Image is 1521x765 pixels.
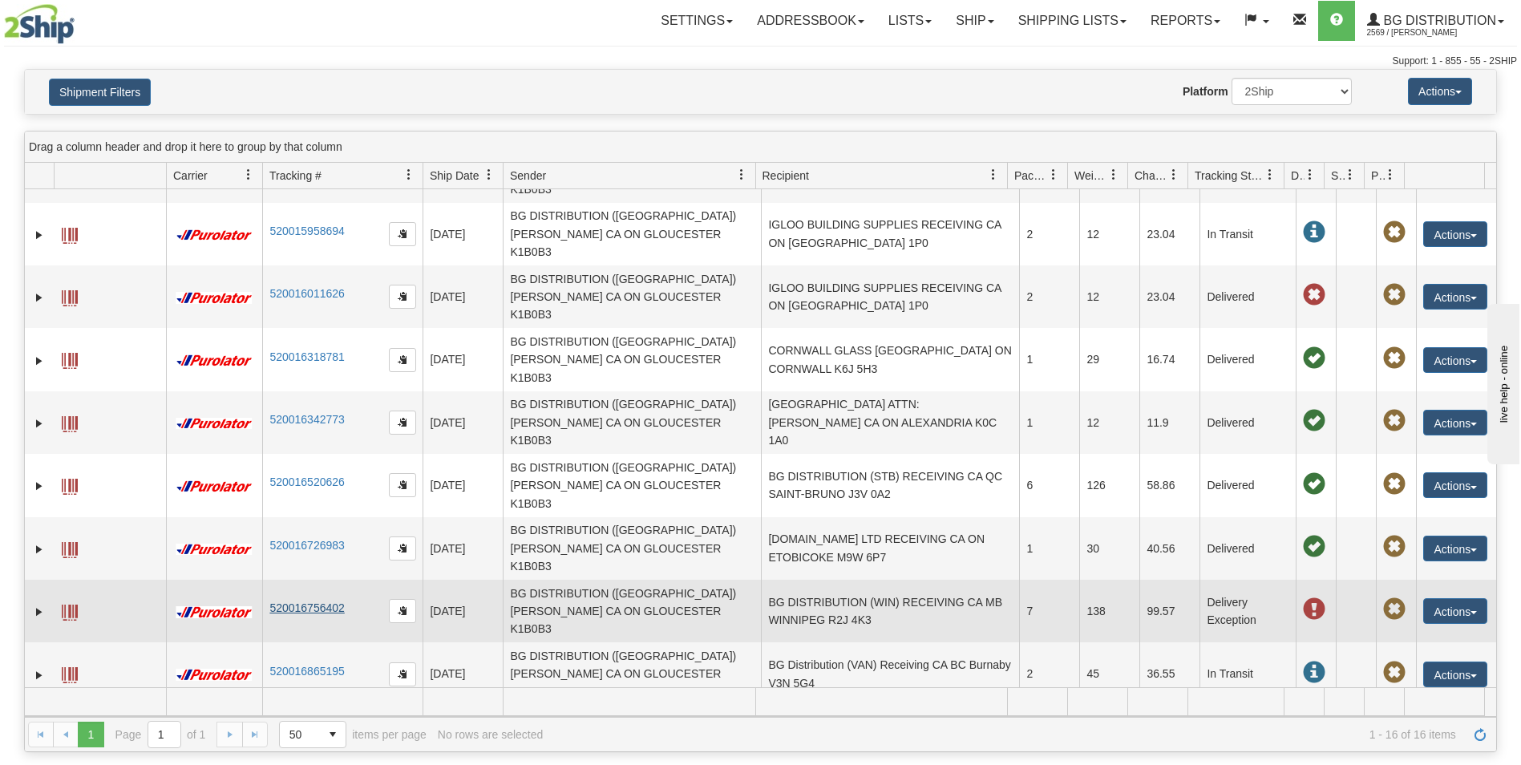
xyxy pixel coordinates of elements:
[503,580,761,642] td: BG DISTRIBUTION ([GEOGRAPHIC_DATA]) [PERSON_NAME] CA ON GLOUCESTER K1B0B3
[1291,168,1305,184] span: Delivery Status
[389,285,416,309] button: Copy to clipboard
[1256,161,1284,188] a: Tracking Status filter column settings
[173,292,255,304] img: 11 - Purolator
[269,539,344,552] a: 520016726983
[389,222,416,246] button: Copy to clipboard
[1019,328,1079,391] td: 1
[1303,410,1325,432] span: On time
[1019,265,1079,328] td: 2
[761,391,1019,454] td: [GEOGRAPHIC_DATA] ATTN: [PERSON_NAME] CA ON ALEXANDRIA K0C 1A0
[761,580,1019,642] td: BG DISTRIBUTION (WIN) RECEIVING CA MB WINNIPEG R2J 4K3
[503,328,761,391] td: BG DISTRIBUTION ([GEOGRAPHIC_DATA]) [PERSON_NAME] CA ON GLOUCESTER K1B0B3
[503,454,761,516] td: BG DISTRIBUTION ([GEOGRAPHIC_DATA]) [PERSON_NAME] CA ON GLOUCESTER K1B0B3
[728,161,755,188] a: Sender filter column settings
[1355,1,1516,41] a: BG Distribution 2569 / [PERSON_NAME]
[1383,536,1406,558] span: Pickup Not Assigned
[503,203,761,265] td: BG DISTRIBUTION ([GEOGRAPHIC_DATA]) [PERSON_NAME] CA ON GLOUCESTER K1B0B3
[745,1,876,41] a: Addressbook
[1423,472,1487,498] button: Actions
[1183,83,1228,99] label: Platform
[1006,1,1139,41] a: Shipping lists
[1383,347,1406,370] span: Pickup Not Assigned
[1423,347,1487,373] button: Actions
[1195,168,1264,184] span: Tracking Status
[31,478,47,494] a: Expand
[389,662,416,686] button: Copy to clipboard
[423,517,503,580] td: [DATE]
[1079,642,1139,705] td: 45
[1199,580,1296,642] td: Delivery Exception
[115,721,206,748] span: Page of 1
[423,580,503,642] td: [DATE]
[1337,161,1364,188] a: Shipment Issues filter column settings
[1303,473,1325,496] span: On time
[876,1,944,41] a: Lists
[1423,598,1487,624] button: Actions
[1019,580,1079,642] td: 7
[475,161,503,188] a: Ship Date filter column settings
[1079,265,1139,328] td: 12
[1040,161,1067,188] a: Packages filter column settings
[1079,391,1139,454] td: 12
[944,1,1005,41] a: Ship
[25,132,1496,163] div: grid grouping header
[31,353,47,369] a: Expand
[62,597,78,623] a: Label
[1383,473,1406,496] span: Pickup Not Assigned
[1019,454,1079,516] td: 6
[389,599,416,623] button: Copy to clipboard
[4,4,75,44] img: logo2569.jpg
[1139,642,1199,705] td: 36.55
[1408,78,1472,105] button: Actions
[1331,168,1345,184] span: Shipment Issues
[1423,284,1487,310] button: Actions
[31,667,47,683] a: Expand
[1079,328,1139,391] td: 29
[423,328,503,391] td: [DATE]
[1383,662,1406,684] span: Pickup Not Assigned
[1199,454,1296,516] td: Delivered
[1467,722,1493,747] a: Refresh
[31,541,47,557] a: Expand
[761,203,1019,265] td: IGLOO BUILDING SUPPLIES RECEIVING CA ON [GEOGRAPHIC_DATA] 1P0
[1019,203,1079,265] td: 2
[423,454,503,516] td: [DATE]
[269,168,322,184] span: Tracking #
[1139,203,1199,265] td: 23.04
[503,517,761,580] td: BG DISTRIBUTION ([GEOGRAPHIC_DATA]) [PERSON_NAME] CA ON GLOUCESTER K1B0B3
[1371,168,1385,184] span: Pickup Status
[1377,161,1404,188] a: Pickup Status filter column settings
[503,391,761,454] td: BG DISTRIBUTION ([GEOGRAPHIC_DATA]) [PERSON_NAME] CA ON GLOUCESTER K1B0B3
[269,413,344,426] a: 520016342773
[1079,580,1139,642] td: 138
[554,728,1456,741] span: 1 - 16 of 16 items
[1139,391,1199,454] td: 11.9
[1484,301,1519,464] iframe: chat widget
[1139,580,1199,642] td: 99.57
[78,722,103,747] span: Page 1
[1019,391,1079,454] td: 1
[269,665,344,678] a: 520016865195
[173,229,255,241] img: 11 - Purolator
[62,221,78,246] a: Label
[1199,642,1296,705] td: In Transit
[173,544,255,556] img: 11 - Purolator
[269,225,344,237] a: 520015958694
[1199,391,1296,454] td: Delivered
[980,161,1007,188] a: Recipient filter column settings
[62,346,78,371] a: Label
[173,168,208,184] span: Carrier
[1303,221,1325,244] span: In Transit
[173,669,255,681] img: 11 - Purolator
[235,161,262,188] a: Carrier filter column settings
[1014,168,1048,184] span: Packages
[4,55,1517,68] div: Support: 1 - 855 - 55 - 2SHIP
[395,161,423,188] a: Tracking # filter column settings
[761,328,1019,391] td: CORNWALL GLASS [GEOGRAPHIC_DATA] ON CORNWALL K6J 5H3
[1139,454,1199,516] td: 58.86
[31,604,47,620] a: Expand
[503,265,761,328] td: BG DISTRIBUTION ([GEOGRAPHIC_DATA]) [PERSON_NAME] CA ON GLOUCESTER K1B0B3
[1383,598,1406,621] span: Pickup Not Assigned
[389,348,416,372] button: Copy to clipboard
[763,168,809,184] span: Recipient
